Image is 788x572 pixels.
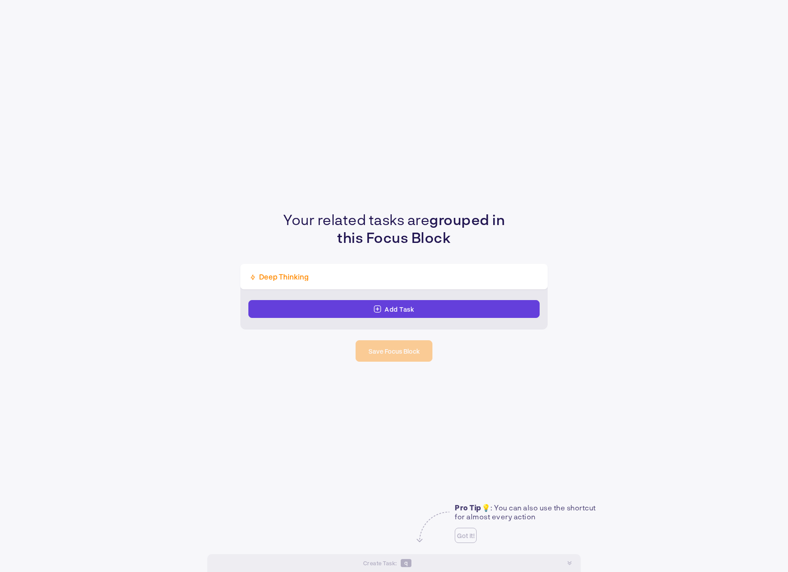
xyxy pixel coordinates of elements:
span: 💡: You can also use the shortcut for almost every action [455,503,596,521]
div: Add Task [385,305,414,313]
img: tip [416,510,449,543]
button: Save Focus Block [356,340,432,362]
p: Your related tasks are [283,210,505,246]
span: Got it! [457,532,475,539]
span: Save Focus Block [369,347,420,355]
strong: Pro Tip [455,503,482,512]
span: Create Task : [363,560,397,566]
span: q [401,559,412,567]
button: Got it! [455,528,477,543]
input: Name your "Focus block" [258,272,538,281]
